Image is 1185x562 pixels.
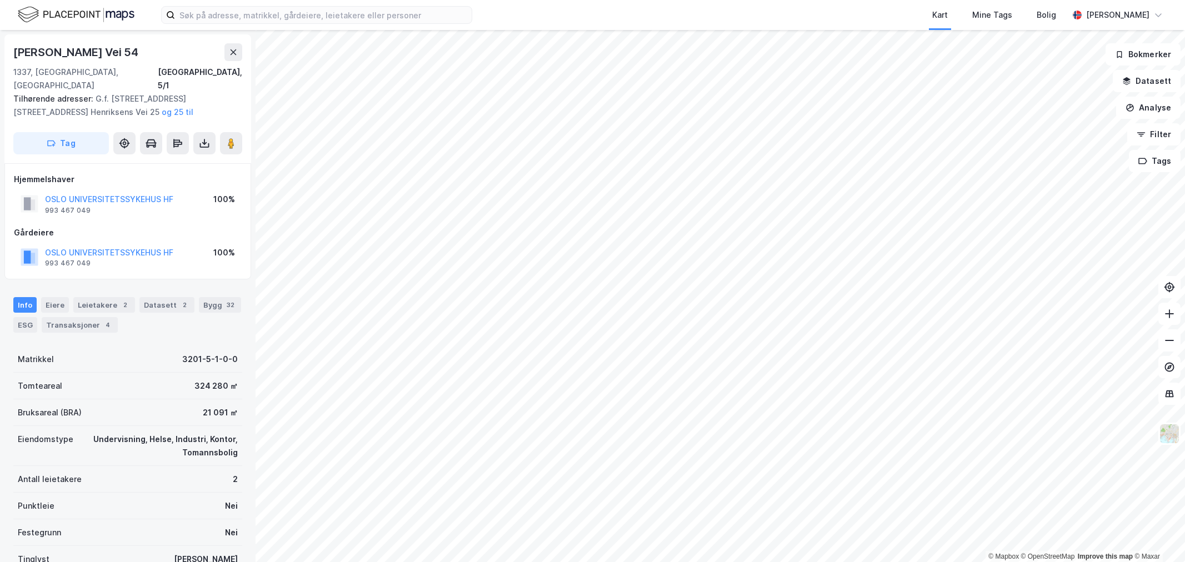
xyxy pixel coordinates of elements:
[18,5,134,24] img: logo.f888ab2527a4732fd821a326f86c7f29.svg
[87,433,238,459] div: Undervisning, Helse, Industri, Kontor, Tomannsbolig
[13,297,37,313] div: Info
[225,499,238,513] div: Nei
[1116,97,1181,119] button: Analyse
[194,379,238,393] div: 324 280 ㎡
[18,379,62,393] div: Tomteareal
[13,66,158,92] div: 1337, [GEOGRAPHIC_DATA], [GEOGRAPHIC_DATA]
[13,132,109,154] button: Tag
[988,553,1019,560] a: Mapbox
[203,406,238,419] div: 21 091 ㎡
[18,499,54,513] div: Punktleie
[41,297,69,313] div: Eiere
[1127,123,1181,145] button: Filter
[18,433,73,446] div: Eiendomstype
[119,299,131,310] div: 2
[1037,8,1056,22] div: Bolig
[213,193,235,206] div: 100%
[182,353,238,366] div: 3201-5-1-0-0
[225,526,238,539] div: Nei
[13,94,96,103] span: Tilhørende adresser:
[18,406,82,419] div: Bruksareal (BRA)
[233,473,238,486] div: 2
[1129,509,1185,562] iframe: Chat Widget
[1159,423,1180,444] img: Z
[1113,70,1181,92] button: Datasett
[45,206,91,215] div: 993 467 049
[224,299,237,310] div: 32
[158,66,242,92] div: [GEOGRAPHIC_DATA], 5/1
[179,299,190,310] div: 2
[199,297,241,313] div: Bygg
[14,173,242,186] div: Hjemmelshaver
[102,319,113,330] div: 4
[1129,509,1185,562] div: Kontrollprogram for chat
[13,317,37,333] div: ESG
[932,8,948,22] div: Kart
[13,43,141,61] div: [PERSON_NAME] Vei 54
[18,526,61,539] div: Festegrunn
[213,246,235,259] div: 100%
[1021,553,1075,560] a: OpenStreetMap
[73,297,135,313] div: Leietakere
[18,353,54,366] div: Matrikkel
[1106,43,1181,66] button: Bokmerker
[139,297,194,313] div: Datasett
[1086,8,1149,22] div: [PERSON_NAME]
[1078,553,1133,560] a: Improve this map
[14,226,242,239] div: Gårdeiere
[175,7,472,23] input: Søk på adresse, matrikkel, gårdeiere, leietakere eller personer
[1129,150,1181,172] button: Tags
[42,317,118,333] div: Transaksjoner
[18,473,82,486] div: Antall leietakere
[972,8,1012,22] div: Mine Tags
[45,259,91,268] div: 993 467 049
[13,92,233,119] div: G.f. [STREET_ADDRESS] [STREET_ADDRESS] Henriksens Vei 25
